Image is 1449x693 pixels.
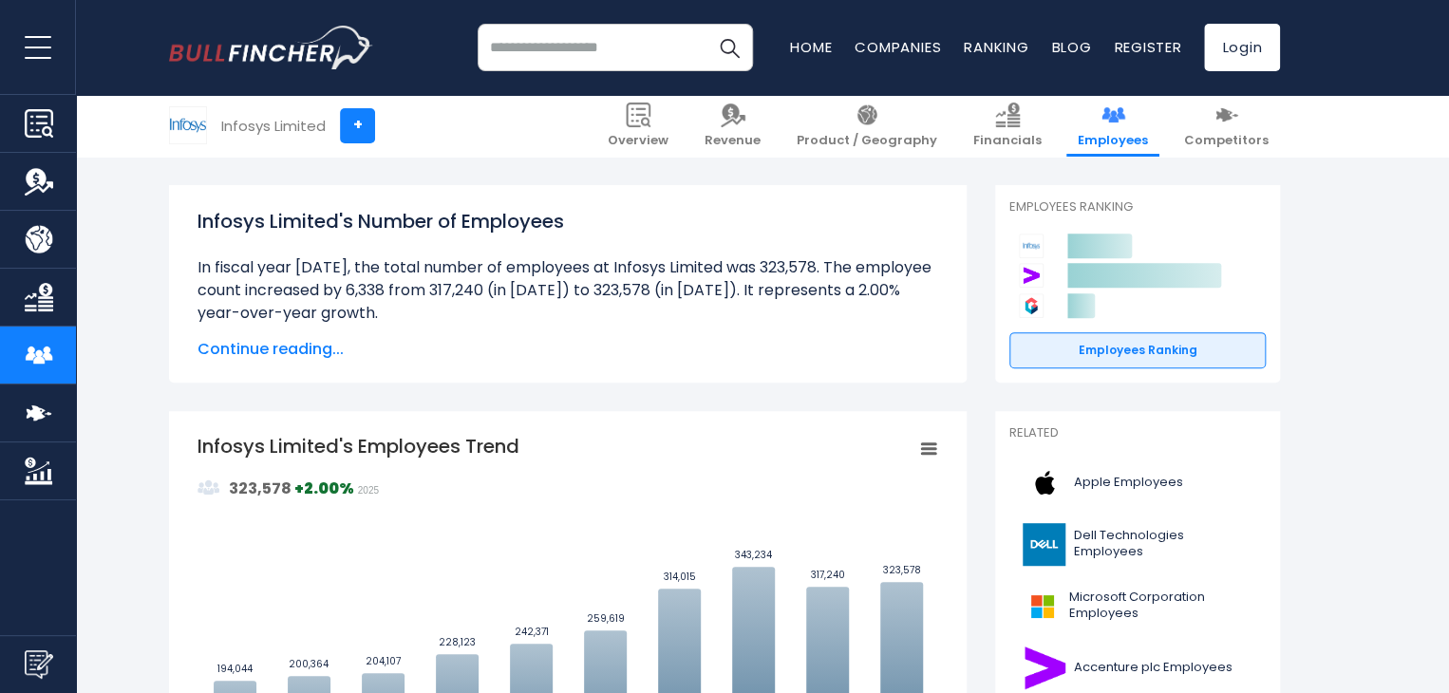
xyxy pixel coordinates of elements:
text: 317,240 [810,568,844,582]
a: Financials [962,95,1053,157]
img: ACN logo [1021,646,1068,689]
text: 200,364 [289,657,329,671]
a: Dell Technologies Employees [1009,518,1266,571]
text: 314,015 [663,570,695,584]
button: Search [706,24,753,71]
h1: Infosys Limited's Number of Employees [198,207,938,235]
a: Product / Geography [785,95,949,157]
a: Overview [596,95,680,157]
img: bullfincher logo [169,26,373,69]
a: + [340,108,375,143]
img: Infosys Limited competitors logo [1019,234,1044,258]
span: Revenue [705,133,761,149]
text: 259,619 [586,611,624,626]
a: Employees Ranking [1009,332,1266,368]
a: Competitors [1173,95,1280,157]
a: Companies [855,37,941,57]
img: Accenture plc competitors logo [1019,263,1044,288]
a: Microsoft Corporation Employees [1009,580,1266,632]
img: AAPL logo [1021,461,1068,504]
a: Employees [1066,95,1159,157]
li: In fiscal year [DATE], the total number of employees at Infosys Limited was 323,578. The employee... [198,256,938,325]
a: Ranking [964,37,1028,57]
span: Overview [608,133,668,149]
span: Product / Geography [797,133,937,149]
a: Register [1114,37,1181,57]
span: Accenture plc Employees [1074,660,1233,676]
a: Blog [1051,37,1091,57]
span: Employees [1078,133,1148,149]
img: graph_employee_icon.svg [198,477,220,499]
span: Financials [973,133,1042,149]
a: Go to homepage [169,26,373,69]
text: 242,371 [514,625,548,639]
img: MSFT logo [1021,585,1063,627]
strong: 323,578 [229,478,292,499]
tspan: Infosys Limited's Employees Trend [198,433,519,459]
span: Competitors [1184,133,1269,149]
text: 194,044 [217,662,253,676]
span: Continue reading... [198,338,938,361]
img: DELL logo [1021,523,1068,566]
a: Login [1204,24,1280,71]
img: Genpact Limited competitors logo [1019,293,1044,318]
text: 343,234 [735,548,772,562]
span: Apple Employees [1074,475,1183,491]
div: Infosys Limited [221,115,326,137]
p: Employees Ranking [1009,199,1266,215]
text: 228,123 [439,635,476,649]
span: Dell Technologies Employees [1074,528,1254,560]
a: Revenue [693,95,772,157]
a: Home [790,37,832,57]
img: INFY logo [170,107,206,143]
strong: 2.00% [304,478,354,499]
text: 323,578 [882,563,920,577]
p: Related [1009,425,1266,441]
text: 204,107 [366,654,401,668]
strong: + [294,478,354,499]
a: Apple Employees [1009,457,1266,509]
span: Microsoft Corporation Employees [1069,590,1254,622]
span: 2025 [358,485,379,496]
